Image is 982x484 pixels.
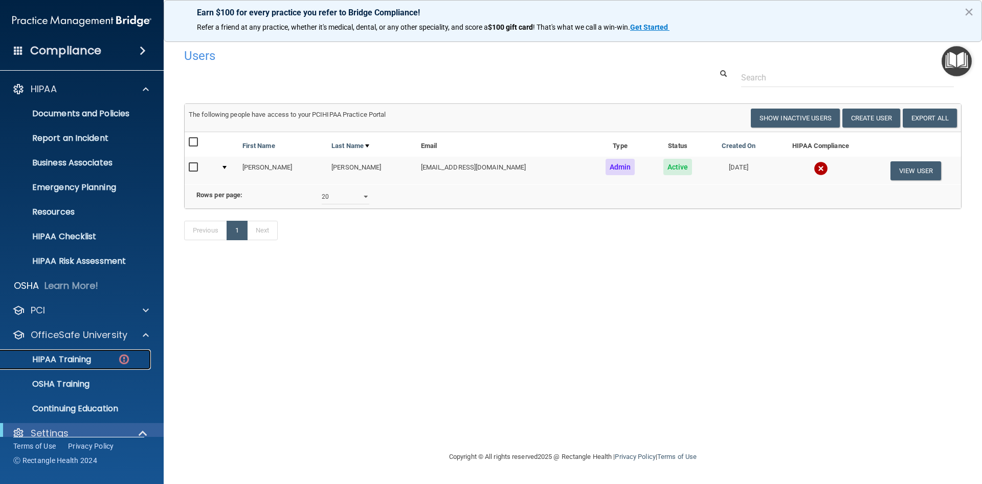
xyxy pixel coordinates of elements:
[12,329,149,341] a: OfficeSafe University
[7,232,146,242] p: HIPAA Checklist
[7,182,146,193] p: Emergency Planning
[903,109,957,128] a: Export All
[331,140,369,152] a: Last Name
[657,453,697,460] a: Terms of Use
[14,280,39,292] p: OSHA
[417,157,591,184] td: [EMAIL_ADDRESS][DOMAIN_NAME]
[533,23,630,31] span: ! That's what we call a win-win.
[12,427,148,439] a: Settings
[12,83,149,95] a: HIPAA
[68,441,114,451] a: Privacy Policy
[7,207,146,217] p: Resources
[118,353,130,366] img: danger-circle.6113f641.png
[771,132,871,157] th: HIPAA Compliance
[630,23,668,31] strong: Get Started
[189,111,386,118] span: The following people have access to your PCIHIPAA Practice Portal
[741,68,954,87] input: Search
[13,455,97,466] span: Ⓒ Rectangle Health 2024
[184,221,227,240] a: Previous
[663,159,693,175] span: Active
[7,158,146,168] p: Business Associates
[7,354,91,365] p: HIPAA Training
[31,329,127,341] p: OfficeSafe University
[488,23,533,31] strong: $100 gift card
[247,221,278,240] a: Next
[942,46,972,76] button: Open Resource Center
[7,404,146,414] p: Continuing Education
[706,157,771,184] td: [DATE]
[30,44,101,58] h4: Compliance
[751,109,840,128] button: Show Inactive Users
[197,23,488,31] span: Refer a friend at any practice, whether it's medical, dental, or any other speciality, and score a
[630,23,669,31] a: Get Started
[31,83,57,95] p: HIPAA
[196,191,242,199] b: Rows per page:
[842,109,900,128] button: Create User
[615,453,655,460] a: Privacy Policy
[722,140,755,152] a: Created On
[238,157,327,184] td: [PERSON_NAME]
[13,441,56,451] a: Terms of Use
[649,132,706,157] th: Status
[31,427,69,439] p: Settings
[227,221,248,240] a: 1
[591,132,649,157] th: Type
[606,159,635,175] span: Admin
[890,161,941,180] button: View User
[44,280,99,292] p: Learn More!
[417,132,591,157] th: Email
[386,440,760,473] div: Copyright © All rights reserved 2025 @ Rectangle Health | |
[7,379,90,389] p: OSHA Training
[12,304,149,317] a: PCI
[184,49,631,62] h4: Users
[327,157,416,184] td: [PERSON_NAME]
[7,109,146,119] p: Documents and Policies
[7,256,146,266] p: HIPAA Risk Assessment
[31,304,45,317] p: PCI
[964,4,974,20] button: Close
[814,161,828,176] img: cross.ca9f0e7f.svg
[12,11,151,31] img: PMB logo
[7,133,146,143] p: Report an Incident
[197,8,949,17] p: Earn $100 for every practice you refer to Bridge Compliance!
[242,140,275,152] a: First Name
